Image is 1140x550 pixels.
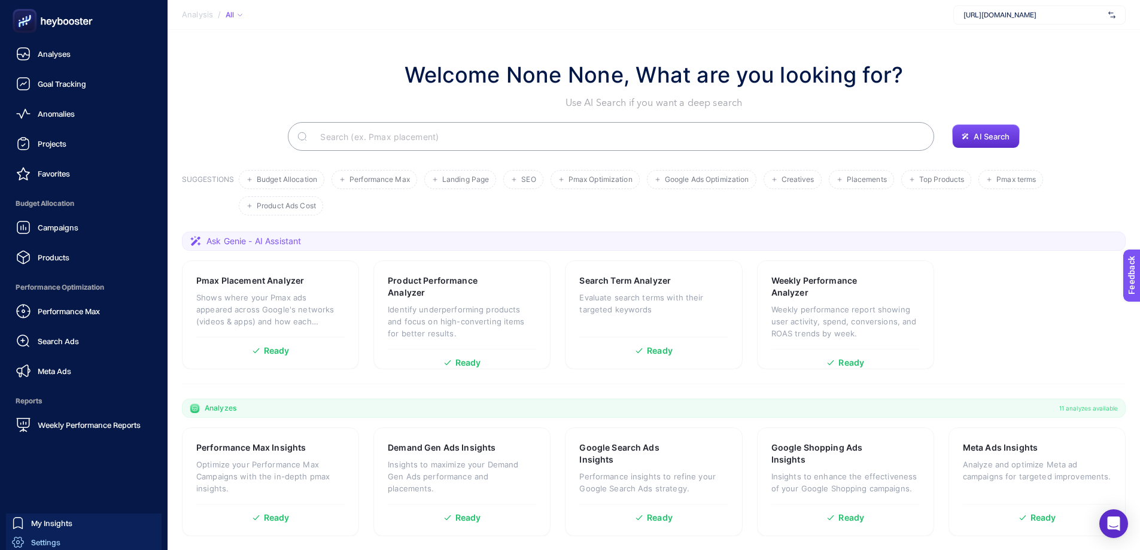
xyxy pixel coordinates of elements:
[521,175,536,184] span: SEO
[442,175,489,184] span: Landing Page
[405,59,904,91] h1: Welcome None None, What are you looking for?
[10,245,158,269] a: Products
[10,102,158,126] a: Anomalies
[31,537,60,547] span: Settings
[647,513,673,522] span: Ready
[226,10,242,20] div: All
[182,260,359,369] a: Pmax Placement AnalyzerShows where your Pmax ads appeared across Google's networks (videos & apps...
[257,175,317,184] span: Budget Allocation
[647,347,673,355] span: Ready
[257,202,316,211] span: Product Ads Cost
[963,442,1038,454] h3: Meta Ads Insights
[10,275,158,299] span: Performance Optimization
[771,470,920,494] p: Insights to enhance the effectiveness of your Google Shopping campaigns.
[10,299,158,323] a: Performance Max
[31,518,72,528] span: My Insights
[565,427,742,536] a: Google Search Ads InsightsPerformance insights to refine your Google Search Ads strategy.Ready
[349,175,410,184] span: Performance Max
[455,513,481,522] span: Ready
[565,260,742,369] a: Search Term AnalyzerEvaluate search terms with their targeted keywordsReady
[771,442,883,466] h3: Google Shopping Ads Insights
[38,109,75,118] span: Anomalies
[782,175,814,184] span: Creatives
[10,359,158,383] a: Meta Ads
[6,513,162,533] a: My Insights
[373,260,551,369] a: Product Performance AnalyzerIdentify underperforming products and focus on high-converting items ...
[963,458,1111,482] p: Analyze and optimize Meta ad campaigns for targeted improvements.
[264,513,290,522] span: Ready
[996,175,1036,184] span: Pmax terms
[847,175,887,184] span: Placements
[952,124,1019,148] button: AI Search
[757,427,934,536] a: Google Shopping Ads InsightsInsights to enhance the effectiveness of your Google Shopping campaig...
[182,427,359,536] a: Performance Max InsightsOptimize your Performance Max Campaigns with the in-depth pmax insights.R...
[373,427,551,536] a: Demand Gen Ads InsightsInsights to maximize your Demand Gen Ads performance and placements.Ready
[311,120,925,153] input: Search
[196,291,345,327] p: Shows where your Pmax ads appeared across Google's networks (videos & apps) and how each placemen...
[10,389,158,413] span: Reports
[10,162,158,186] a: Favorites
[579,470,728,494] p: Performance insights to refine your Google Search Ads strategy.
[205,403,236,413] span: Analyzes
[10,413,158,437] a: Weekly Performance Reports
[579,442,690,466] h3: Google Search Ads Insights
[38,139,66,148] span: Projects
[10,42,158,66] a: Analyses
[1108,9,1115,21] img: svg%3e
[38,336,79,346] span: Search Ads
[38,79,86,89] span: Goal Tracking
[38,306,100,316] span: Performance Max
[10,192,158,215] span: Budget Allocation
[949,427,1126,536] a: Meta Ads InsightsAnalyze and optimize Meta ad campaigns for targeted improvements.Ready
[196,458,345,494] p: Optimize your Performance Max Campaigns with the in-depth pmax insights.
[218,10,221,19] span: /
[10,329,158,353] a: Search Ads
[10,215,158,239] a: Campaigns
[10,132,158,156] a: Projects
[388,458,536,494] p: Insights to maximize your Demand Gen Ads performance and placements.
[38,253,69,262] span: Products
[579,291,728,315] p: Evaluate search terms with their targeted keywords
[388,275,499,299] h3: Product Performance Analyzer
[196,275,304,287] h3: Pmax Placement Analyzer
[771,275,883,299] h3: Weekly Performance Analyzer
[665,175,749,184] span: Google Ads Optimization
[196,442,306,454] h3: Performance Max Insights
[388,442,495,454] h3: Demand Gen Ads Insights
[919,175,964,184] span: Top Products
[7,4,45,13] span: Feedback
[579,275,671,287] h3: Search Term Analyzer
[264,347,290,355] span: Ready
[182,175,234,215] h3: SUGGESTIONS
[1099,509,1128,538] div: Open Intercom Messenger
[757,260,934,369] a: Weekly Performance AnalyzerWeekly performance report showing user activity, spend, conversions, a...
[838,513,864,522] span: Ready
[38,169,70,178] span: Favorites
[838,358,864,367] span: Ready
[569,175,633,184] span: Pmax Optimization
[455,358,481,367] span: Ready
[974,132,1010,141] span: AI Search
[182,10,213,20] span: Analysis
[1030,513,1056,522] span: Ready
[38,49,71,59] span: Analyses
[38,420,141,430] span: Weekly Performance Reports
[1059,403,1118,413] span: 11 analyzes available
[38,366,71,376] span: Meta Ads
[38,223,78,232] span: Campaigns
[388,303,536,339] p: Identify underperforming products and focus on high-converting items for better results.
[771,303,920,339] p: Weekly performance report showing user activity, spend, conversions, and ROAS trends by week.
[10,72,158,96] a: Goal Tracking
[405,96,904,110] p: Use AI Search if you want a deep search
[963,10,1103,20] span: [URL][DOMAIN_NAME]
[206,235,301,247] span: Ask Genie - AI Assistant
